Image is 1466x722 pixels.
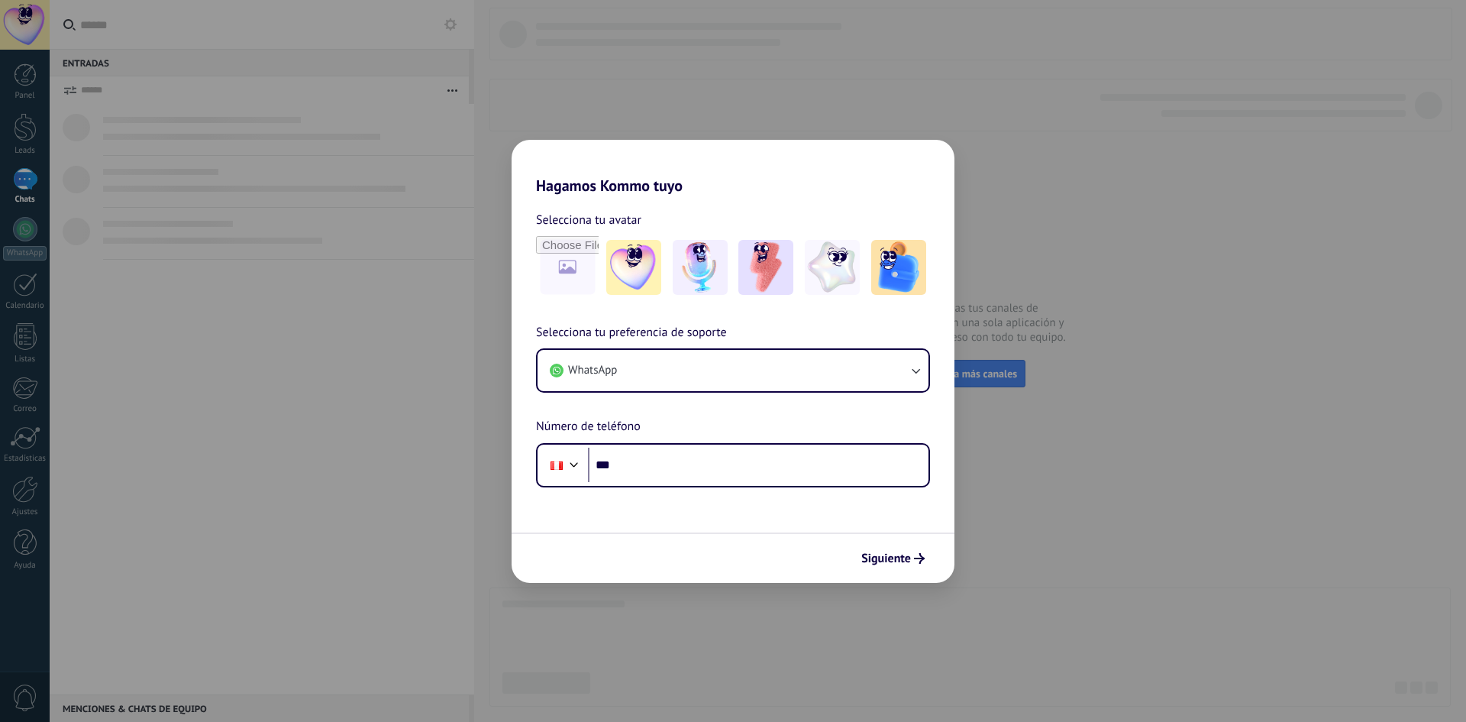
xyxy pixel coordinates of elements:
img: -1.jpeg [606,240,661,295]
span: Selecciona tu avatar [536,210,641,230]
div: Peru: + 51 [542,449,571,481]
img: -4.jpeg [805,240,860,295]
button: WhatsApp [538,350,928,391]
span: Siguiente [861,553,911,564]
button: Siguiente [854,546,932,571]
img: -3.jpeg [738,240,793,295]
img: -2.jpeg [673,240,728,295]
span: WhatsApp [568,363,617,378]
span: Selecciona tu preferencia de soporte [536,323,727,343]
h2: Hagamos Kommo tuyo [512,140,954,195]
span: Número de teléfono [536,417,641,437]
img: -5.jpeg [871,240,926,295]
